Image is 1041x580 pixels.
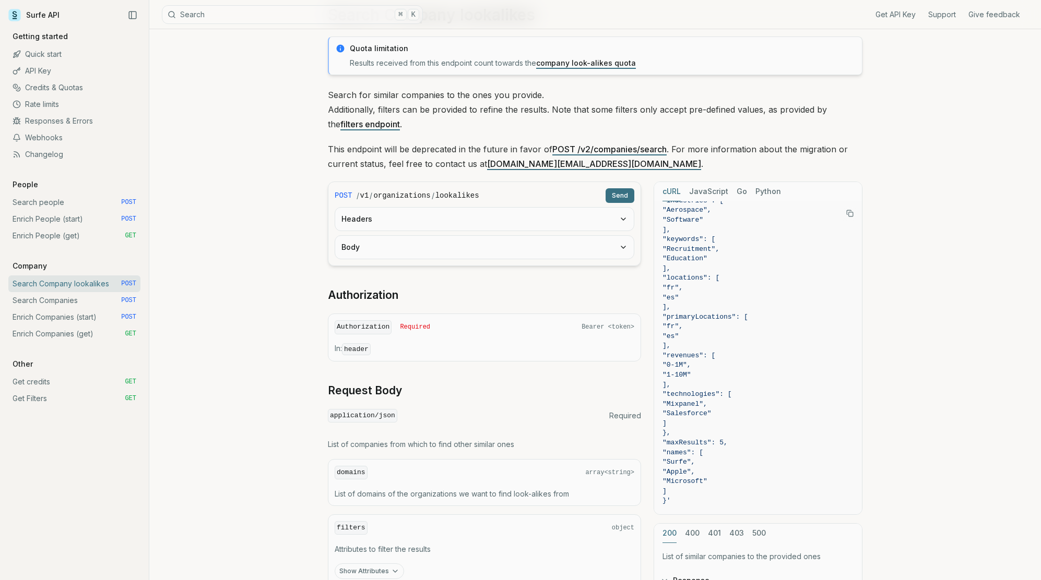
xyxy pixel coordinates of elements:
[663,477,707,485] span: "Microsoft"
[663,235,715,243] span: "keywords": [
[328,439,641,450] p: List of companies from which to find other similar ones
[609,410,641,421] span: Required
[663,487,667,495] span: ]
[335,190,352,201] span: POST
[8,227,140,244] a: Enrich People (get) GET
[663,303,671,311] span: ],
[663,284,683,292] span: "fr",
[328,288,398,303] a: Authorization
[8,275,140,292] a: Search Company lookalikes POST
[928,9,956,20] a: Support
[8,31,72,42] p: Getting started
[8,146,140,163] a: Changelog
[663,361,691,369] span: "0-1M",
[663,332,679,340] span: "es"
[663,371,691,379] span: "1-10M"
[663,429,671,437] span: },
[689,182,728,201] button: JavaScript
[121,313,136,321] span: POST
[432,190,434,201] span: /
[663,551,854,562] p: List of similar companies to the provided ones
[663,226,671,234] span: ],
[328,142,862,171] p: This endpoint will be deprecated in the future in favor of . For more information about the migra...
[968,9,1020,20] a: Give feedback
[8,211,140,227] a: Enrich People (start) POST
[552,144,667,154] a: POST /v2/companies/search
[663,182,681,201] button: cURL
[125,7,140,23] button: Collapse Sidebar
[8,63,140,79] a: API Key
[335,236,634,259] button: Body
[328,409,397,423] code: application/json
[342,343,371,355] code: header
[373,190,430,201] code: organizations
[335,466,368,480] code: domains
[8,7,60,23] a: Surfe API
[729,524,744,543] button: 403
[663,294,679,301] span: "es"
[8,179,42,190] p: People
[842,206,858,221] button: Copy Text
[663,255,707,262] span: "Education"
[400,323,430,331] span: Required
[663,497,671,504] span: }'
[582,323,634,331] span: Bearer <token>
[121,296,136,305] span: POST
[125,232,136,240] span: GET
[350,43,856,54] p: Quota limitation
[663,216,703,224] span: "Software"
[8,261,51,271] p: Company
[121,198,136,207] span: POST
[328,88,862,131] p: Search for similar companies to the ones you provide. Additionally, filters can be provided to re...
[708,524,721,543] button: 401
[663,313,748,321] span: "primaryLocations": [
[612,524,634,532] span: object
[8,309,140,325] a: Enrich Companies (start) POST
[663,352,715,359] span: "revenues": [
[335,563,404,579] button: Show Attributes
[8,96,140,113] a: Rate limits
[737,182,747,201] button: Go
[663,197,724,204] span: "industries": [
[162,5,423,24] button: Search⌘K
[663,524,677,543] button: 200
[121,280,136,288] span: POST
[335,208,634,231] button: Headers
[335,544,634,554] p: Attributes to filter the results
[435,190,479,201] code: lookalikes
[8,359,37,369] p: Other
[408,9,419,20] kbd: K
[663,439,728,446] span: "maxResults": 5,
[663,322,683,330] span: "fr",
[125,330,136,338] span: GET
[536,58,636,67] a: company look-alikes quota
[606,188,634,203] button: Send
[8,46,140,63] a: Quick start
[8,79,140,96] a: Credits & Quotas
[663,390,732,398] span: "technologies": [
[8,129,140,146] a: Webhooks
[663,381,671,389] span: ],
[663,468,695,476] span: "Apple",
[663,264,671,272] span: ],
[663,274,719,282] span: "locations": [
[876,9,916,20] a: Get API Key
[340,119,400,129] a: filters endpoint
[663,458,695,466] span: "Surfe",
[121,215,136,223] span: POST
[663,419,667,427] span: ]
[125,394,136,403] span: GET
[663,245,719,253] span: "Recruitment",
[755,182,781,201] button: Python
[335,521,368,535] code: filters
[663,342,671,349] span: ],
[8,113,140,129] a: Responses & Errors
[328,383,402,398] a: Request Body
[8,292,140,309] a: Search Companies POST
[335,320,392,334] code: Authorization
[8,194,140,211] a: Search people POST
[663,409,712,417] span: "Salesforce"
[663,206,712,214] span: "Aerospace",
[585,468,634,477] span: array<string>
[395,9,406,20] kbd: ⌘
